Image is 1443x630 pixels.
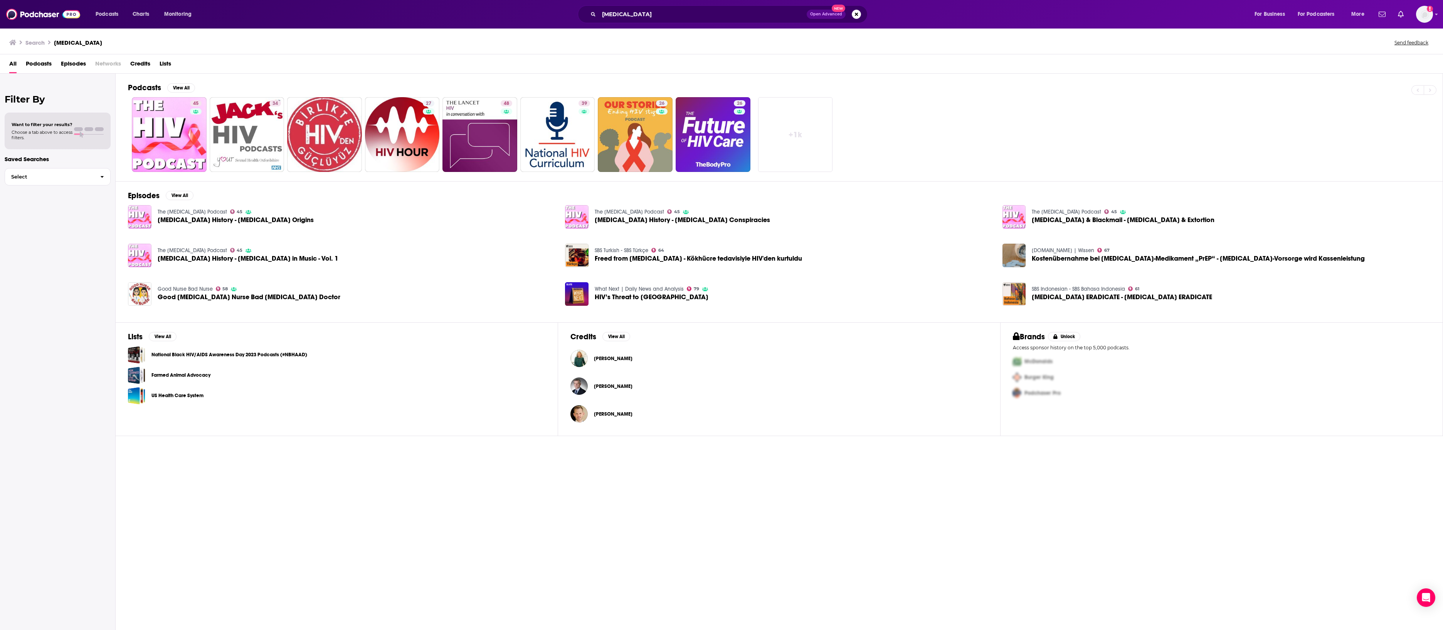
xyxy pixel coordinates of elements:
span: 27 [426,100,431,108]
span: 58 [222,287,228,291]
button: View All [167,83,195,93]
img: Hendrik Streeck [570,405,588,423]
a: 45 [230,209,243,214]
span: [MEDICAL_DATA] ERADICATE - [MEDICAL_DATA] ERADICATE [1032,294,1212,300]
button: View All [166,191,193,200]
a: 26 [656,100,668,106]
a: Show notifications dropdown [1395,8,1407,21]
span: Podchaser Pro [1024,390,1061,396]
a: EpisodesView All [128,191,193,200]
a: HIV ERADICATE - HIV ERADICATE [1032,294,1212,300]
img: HIV History - HIV Origins [128,205,151,229]
a: HIV History - HIV Conspiracies [595,217,770,223]
a: HIV History - HIV in Music - Vol. 1 [128,244,151,267]
span: 26 [737,100,742,108]
a: 67 [1097,248,1110,253]
span: US Health Care System [128,387,145,404]
span: 45 [674,210,680,214]
button: open menu [159,8,202,20]
a: SBS Indonesian - SBS Bahasa Indonesia [1032,286,1125,292]
a: US Health Care System [151,391,203,400]
span: 34 [272,100,278,108]
h3: [MEDICAL_DATA] [54,39,102,46]
span: 67 [1104,249,1110,252]
a: The HIV Podcast [1032,209,1101,215]
button: View All [602,332,630,341]
p: Access sponsor history on the top 5,000 podcasts. [1013,345,1430,350]
a: Patrick Mallon [570,377,588,395]
img: Good HIV Nurse Bad HIV Doctor [128,282,151,306]
a: 39 [520,97,595,172]
img: Podchaser - Follow, Share and Rate Podcasts [6,7,80,22]
span: Networks [95,57,121,73]
a: 48 [442,97,517,172]
span: Podcasts [96,9,118,20]
a: Hendrik Streeck [594,411,632,417]
a: 26 [676,97,750,172]
a: Ali Hively [594,355,632,362]
a: 26 [598,97,673,172]
span: 45 [237,210,242,214]
span: Good [MEDICAL_DATA] Nurse Bad [MEDICAL_DATA] Doctor [158,294,340,300]
div: Open Intercom Messenger [1417,588,1435,607]
span: 48 [504,100,509,108]
input: Search podcasts, credits, & more... [599,8,807,20]
span: [MEDICAL_DATA] & Blackmail - [MEDICAL_DATA] & Extortion [1032,217,1214,223]
a: What Next | Daily News and Analysis [595,286,684,292]
a: 45 [1104,209,1117,214]
img: HIV History - HIV Conspiracies [565,205,589,229]
span: 61 [1135,287,1139,291]
a: 45 [132,97,207,172]
span: [MEDICAL_DATA] History - [MEDICAL_DATA] Conspiracies [595,217,770,223]
a: 45 [190,100,202,106]
span: 45 [193,100,198,108]
span: For Business [1255,9,1285,20]
img: HIV’s Threat to Rural America [565,282,589,306]
span: Burger King [1024,374,1054,381]
span: For Podcasters [1298,9,1335,20]
span: Logged in as caitlinhogge [1416,6,1433,23]
h2: Filter By [5,94,111,105]
span: Choose a tab above to access filters. [12,130,72,140]
a: 27 [423,100,434,106]
span: Credits [130,57,150,73]
button: Ali HivelyAli Hively [570,346,988,371]
svg: Add a profile image [1427,6,1433,12]
img: Kostenübernahme bei HIV-Medikament „PrEP“ - HIV-Vorsorge wird Kassenleistung [1002,244,1026,267]
button: open menu [1249,8,1295,20]
a: SBS Turkish - SBS Türkçe [595,247,648,254]
img: Third Pro Logo [1010,385,1024,401]
span: Open Advanced [810,12,842,16]
a: CreditsView All [570,332,630,342]
span: 26 [659,100,664,108]
a: PodcastsView All [128,83,195,93]
a: HIV History - HIV in Music - Vol. 1 [158,255,338,262]
span: Kostenübernahme bei [MEDICAL_DATA]-Medikament „PrEP“ - [MEDICAL_DATA]-Vorsorge wird Kassenleistung [1032,255,1365,262]
button: Hendrik StreeckHendrik Streeck [570,402,988,426]
a: Good HIV Nurse Bad HIV Doctor [158,294,340,300]
a: Podcasts [26,57,52,73]
span: Select [5,174,94,179]
button: Send feedback [1392,39,1431,46]
a: Lists [160,57,171,73]
a: 34 [269,100,281,106]
img: User Profile [1416,6,1433,23]
a: National Black HIV/AIDS Awareness Day 2023 Podcasts (#NBHAAD) [151,350,307,359]
a: National Black HIV/AIDS Awareness Day 2023 Podcasts (#NBHAAD) [128,346,145,364]
img: Second Pro Logo [1010,369,1024,385]
a: detektor.fm | Wissen [1032,247,1094,254]
a: All [9,57,17,73]
a: The HIV Podcast [158,247,227,254]
a: 39 [579,100,590,106]
h2: Podcasts [128,83,161,93]
span: 39 [582,100,587,108]
img: Freed from HIV - Kökhücre tedavisiyle HIV'den kurtuldu [565,244,589,267]
h2: Brands [1013,332,1045,342]
img: HIV ERADICATE - HIV ERADICATE [1002,282,1026,306]
a: Charts [128,8,154,20]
